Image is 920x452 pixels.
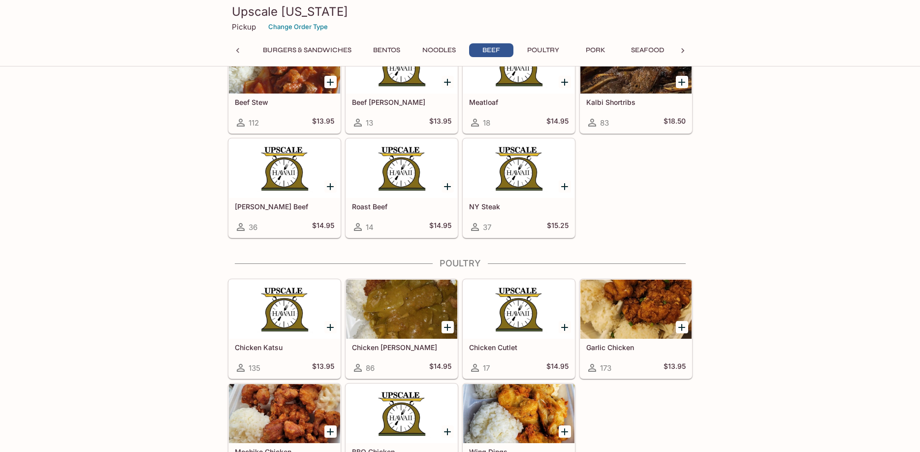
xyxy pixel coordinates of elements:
div: Beef Stew [229,34,340,94]
span: 37 [483,223,491,232]
button: Poultry [521,43,566,57]
span: 13 [366,118,373,128]
button: Add Beef Stew [324,76,337,88]
div: Kalbi Shortribs [580,34,692,94]
button: Bentos [365,43,409,57]
a: Beef Stew112$13.95 [228,34,341,133]
a: Roast Beef14$14.95 [346,138,458,238]
span: 86 [366,363,375,373]
span: 135 [249,363,260,373]
div: Teri Beef [229,139,340,198]
span: 18 [483,118,490,128]
a: Chicken [PERSON_NAME]86$14.95 [346,279,458,379]
span: 17 [483,363,490,373]
button: Add Roast Beef [442,180,454,193]
span: 36 [249,223,257,232]
h5: $15.25 [547,221,569,233]
div: Roast Beef [346,139,457,198]
h5: $14.95 [546,117,569,129]
button: Add Chicken Cutlet [559,321,571,333]
button: Add Beef Curry [442,76,454,88]
button: Add Garlic Chicken [676,321,688,333]
div: Chicken Katsu Curry [346,280,457,339]
div: NY Steak [463,139,574,198]
h5: Beef Stew [235,98,334,106]
p: Pickup [232,22,256,32]
a: Beef [PERSON_NAME]13$13.95 [346,34,458,133]
button: Add BBQ Chicken [442,425,454,438]
a: Meatloaf18$14.95 [463,34,575,133]
button: Add Kalbi Shortribs [676,76,688,88]
button: Add NY Steak [559,180,571,193]
h5: $13.95 [664,362,686,374]
a: Garlic Chicken173$13.95 [580,279,692,379]
a: Kalbi Shortribs83$18.50 [580,34,692,133]
a: Chicken Cutlet17$14.95 [463,279,575,379]
span: 14 [366,223,374,232]
div: Chicken Katsu [229,280,340,339]
div: Meatloaf [463,34,574,94]
div: BBQ Chicken [346,384,457,443]
h3: Upscale [US_STATE] [232,4,689,19]
h5: $14.95 [429,221,451,233]
button: Add Wing Dings [559,425,571,438]
button: Add Mochiko Chicken [324,425,337,438]
button: Seafood [626,43,670,57]
h5: $14.95 [312,221,334,233]
h5: $14.95 [546,362,569,374]
span: 112 [249,118,259,128]
h5: [PERSON_NAME] Beef [235,202,334,211]
button: Add Teri Beef [324,180,337,193]
button: Pork [573,43,618,57]
button: Add Meatloaf [559,76,571,88]
div: Wing Dings [463,384,574,443]
a: NY Steak37$15.25 [463,138,575,238]
div: Beef Curry [346,34,457,94]
button: Change Order Type [264,19,332,34]
h5: Chicken Cutlet [469,343,569,352]
span: 173 [600,363,611,373]
h5: $14.95 [429,362,451,374]
a: [PERSON_NAME] Beef36$14.95 [228,138,341,238]
button: Add Chicken Katsu Curry [442,321,454,333]
h5: $13.95 [312,362,334,374]
h5: Chicken [PERSON_NAME] [352,343,451,352]
button: Beef [469,43,513,57]
h5: Chicken Katsu [235,343,334,352]
h5: $18.50 [664,117,686,129]
h5: Meatloaf [469,98,569,106]
a: Chicken Katsu135$13.95 [228,279,341,379]
button: Burgers & Sandwiches [257,43,357,57]
h5: Beef [PERSON_NAME] [352,98,451,106]
button: Noodles [417,43,461,57]
span: 83 [600,118,609,128]
h5: NY Steak [469,202,569,211]
h5: $13.95 [312,117,334,129]
h5: Garlic Chicken [586,343,686,352]
h5: $13.95 [429,117,451,129]
h4: Poultry [228,258,693,269]
div: Mochiko Chicken [229,384,340,443]
button: Add Chicken Katsu [324,321,337,333]
h5: Kalbi Shortribs [586,98,686,106]
div: Garlic Chicken [580,280,692,339]
div: Chicken Cutlet [463,280,574,339]
h5: Roast Beef [352,202,451,211]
